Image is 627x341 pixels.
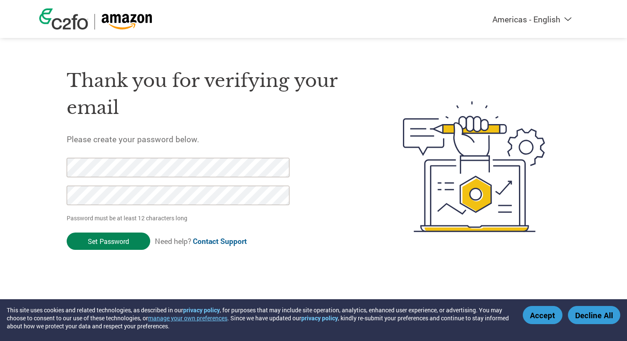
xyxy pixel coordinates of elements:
div: This site uses cookies and related technologies, as described in our , for purposes that may incl... [7,306,511,330]
a: Contact Support [193,236,247,246]
a: privacy policy [301,314,338,322]
button: Accept [523,306,562,324]
button: manage your own preferences [148,314,227,322]
a: privacy policy [183,306,220,314]
img: Amazon [101,14,152,30]
img: c2fo logo [39,8,88,30]
p: Password must be at least 12 characters long [67,214,292,222]
button: Decline All [568,306,620,324]
h1: Thank you for verifying your email [67,67,363,122]
img: create-password [388,55,561,279]
h5: Please create your password below. [67,134,363,144]
span: Need help? [155,236,247,246]
input: Set Password [67,233,150,250]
